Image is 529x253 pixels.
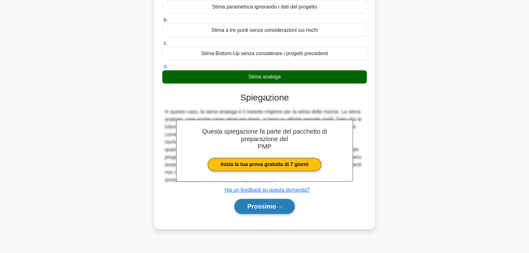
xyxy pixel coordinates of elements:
div: In questo caso, la stima analoga è il metodo migliore per la stima delle risorse. La stima analog... [165,108,364,184]
button: Prossimo [234,199,294,214]
div: Stima analoga [162,70,367,83]
div: Stima a tre punti senza considerazioni sui rischi [162,24,367,37]
span: d. [163,64,168,69]
a: Hai un feedback su questa domanda? [224,187,310,193]
span: b. [163,17,168,22]
span: c. [163,40,167,46]
div: Stima Bottom-Up senza considerare i progetti precedenti [162,47,367,60]
font: Prossimo [247,203,276,210]
div: Stima parametrica ignorando i dati del progetto [162,0,367,14]
h3: Spiegazione [166,92,363,103]
a: Inizia la tua prova gratuita di 7 giorni [208,158,321,171]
